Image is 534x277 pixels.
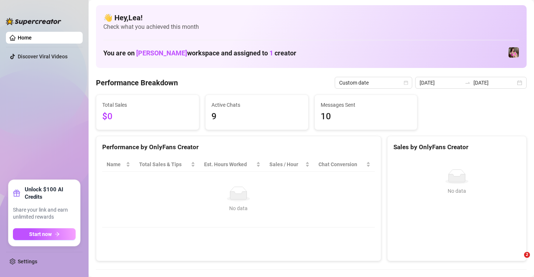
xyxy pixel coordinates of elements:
a: Settings [18,259,37,264]
span: calendar [404,81,408,85]
span: Check what you achieved this month [103,23,519,31]
div: No data [110,204,368,212]
div: Est. Hours Worked [204,160,255,168]
span: Chat Conversion [318,160,364,168]
span: gift [13,189,20,197]
span: Start now [29,231,52,237]
h1: You are on workspace and assigned to creator [103,49,296,57]
a: Discover Viral Videos [18,54,68,59]
span: arrow-right [55,232,60,237]
h4: 👋 Hey, Lea ! [103,13,519,23]
span: 10 [321,110,411,124]
span: 9 [211,110,302,124]
th: Chat Conversion [314,157,375,172]
span: Total Sales [102,101,193,109]
div: Sales by OnlyFans Creator [393,142,520,152]
span: Custom date [339,77,408,88]
span: Name [107,160,124,168]
div: No data [396,187,517,195]
a: Home [18,35,32,41]
th: Name [102,157,135,172]
input: Start date [420,79,462,87]
div: Performance by OnlyFans Creator [102,142,375,152]
span: Sales / Hour [269,160,304,168]
input: End date [473,79,516,87]
img: logo-BBDzfeDw.svg [6,18,61,25]
span: swap-right [465,80,471,86]
span: to [465,80,471,86]
span: $0 [102,110,193,124]
span: 2 [524,252,530,258]
span: Active Chats [211,101,302,109]
span: [PERSON_NAME] [136,49,187,57]
th: Total Sales & Tips [135,157,200,172]
span: Share your link and earn unlimited rewards [13,206,76,221]
strong: Unlock $100 AI Credits [25,186,76,201]
span: Total Sales & Tips [139,160,189,168]
h4: Performance Breakdown [96,78,178,88]
iframe: Intercom live chat [509,252,527,270]
th: Sales / Hour [265,157,314,172]
img: Nanner [509,47,519,58]
button: Start nowarrow-right [13,228,76,240]
span: 1 [269,49,273,57]
span: Messages Sent [321,101,411,109]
